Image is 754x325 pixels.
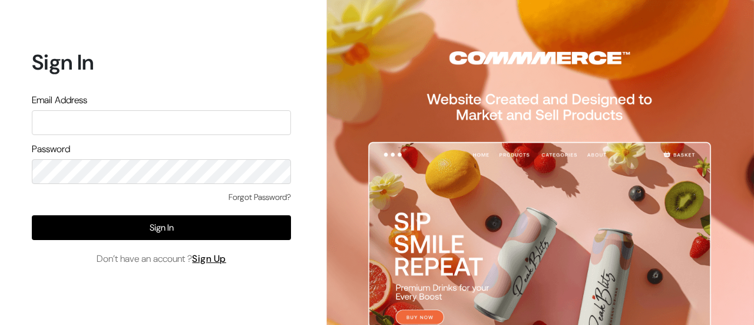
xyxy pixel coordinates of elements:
[32,142,70,156] label: Password
[192,252,226,265] a: Sign Up
[97,252,226,266] span: Don’t have an account ?
[32,93,87,107] label: Email Address
[229,191,291,203] a: Forgot Password?
[32,215,291,240] button: Sign In
[32,50,291,75] h1: Sign In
